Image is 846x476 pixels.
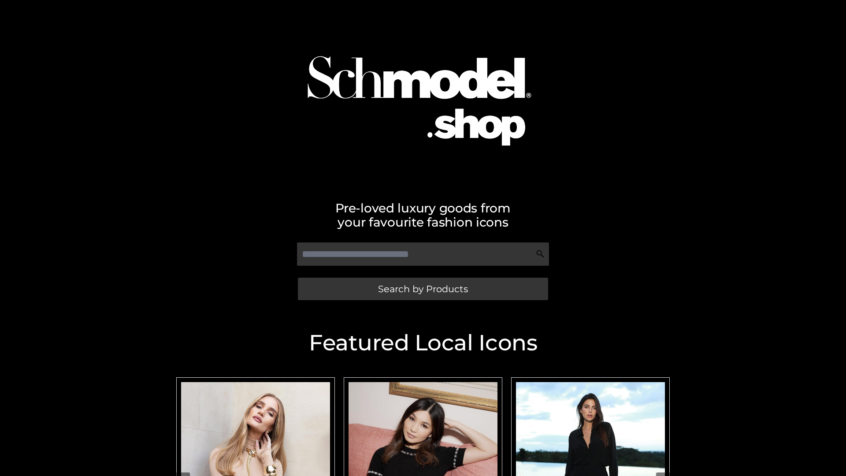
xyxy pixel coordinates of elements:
h2: Pre-loved luxury goods from your favourite fashion icons [172,201,674,229]
h2: Featured Local Icons​ [172,332,674,354]
a: Search by Products [298,278,548,300]
span: Search by Products [378,284,468,294]
img: Search Icon [536,249,545,258]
